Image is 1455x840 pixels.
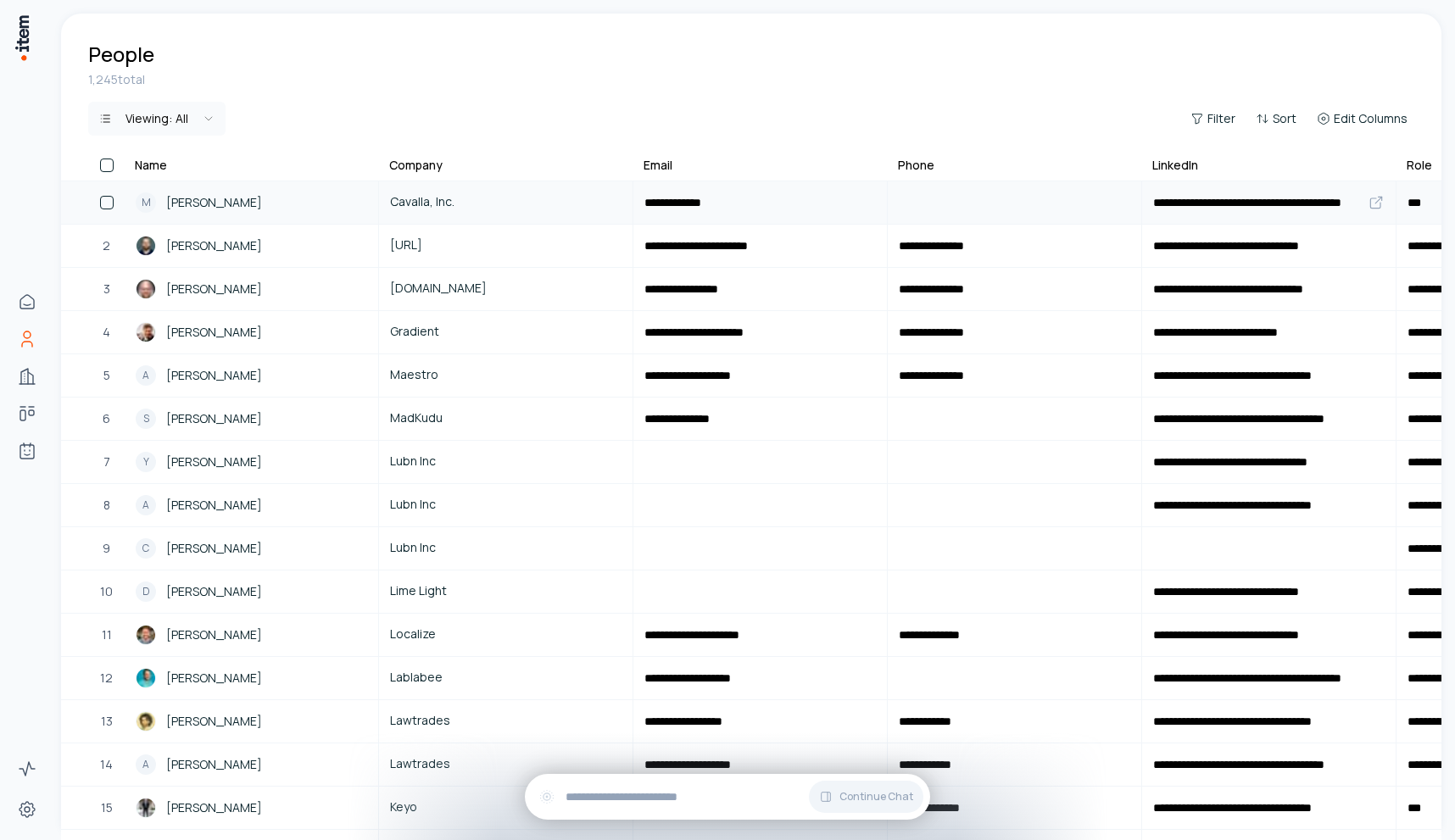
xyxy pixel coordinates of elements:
[1184,107,1242,131] button: Filter
[136,754,156,775] div: A
[125,355,377,396] a: A[PERSON_NAME]
[166,582,262,601] span: [PERSON_NAME]
[10,434,44,468] a: Agents
[380,355,632,396] a: Maestro
[136,322,156,342] img: Meir Lakhovsky
[380,225,632,266] a: [URL]
[389,157,443,174] div: Company
[1249,107,1303,131] button: Sort
[10,359,44,393] a: Companies
[14,14,31,62] img: Item Brain Logo
[102,626,112,644] span: 11
[136,409,156,429] div: S
[1310,107,1414,131] button: Edit Columns
[380,701,632,742] a: Lawtrades
[10,793,44,826] a: Settings
[125,225,377,266] a: Nick Faber[PERSON_NAME]
[10,752,44,786] a: Activity
[125,658,377,698] a: Samir Tahraoui[PERSON_NAME]
[125,398,377,439] a: S[PERSON_NAME]
[166,409,262,428] span: [PERSON_NAME]
[136,236,156,256] img: Nick Faber
[125,744,377,785] a: A[PERSON_NAME]
[166,236,262,255] span: [PERSON_NAME]
[10,285,44,319] a: Home
[136,538,156,559] div: C
[166,453,262,471] span: [PERSON_NAME]
[103,323,110,342] span: 4
[1273,110,1296,127] span: Sort
[100,669,113,687] span: 12
[88,71,1414,88] div: 1,245 total
[1334,110,1408,127] span: Edit Columns
[103,366,110,385] span: 5
[166,755,262,774] span: [PERSON_NAME]
[100,582,113,601] span: 10
[103,236,110,255] span: 2
[380,182,632,223] a: Cavalla, Inc.
[380,571,632,612] a: Lime Light
[390,452,622,470] span: Lubn Inc
[166,626,262,644] span: [PERSON_NAME]
[125,110,188,127] div: Viewing:
[103,539,110,558] span: 9
[125,615,377,655] a: Brandon Paton[PERSON_NAME]
[125,485,377,526] a: A[PERSON_NAME]
[525,774,930,820] div: Continue Chat
[125,787,377,828] a: Rudy Dajie[PERSON_NAME]
[136,192,156,213] div: M
[380,787,632,828] a: Keyo
[125,182,377,223] a: M[PERSON_NAME]
[136,625,156,645] img: Brandon Paton
[10,322,44,356] a: People
[166,280,262,298] span: [PERSON_NAME]
[103,280,110,298] span: 3
[136,668,156,688] img: Samir Tahraoui
[101,712,113,731] span: 13
[839,790,913,804] span: Continue Chat
[809,781,923,813] button: Continue Chat
[898,157,934,174] div: Phone
[390,365,622,384] span: Maestro
[380,312,632,353] a: Gradient
[125,571,377,612] a: D[PERSON_NAME]
[390,538,622,557] span: Lubn Inc
[103,453,110,471] span: 7
[380,528,632,569] a: Lubn Inc
[125,312,377,353] a: Meir Lakhovsky[PERSON_NAME]
[125,528,377,569] a: C[PERSON_NAME]
[380,658,632,698] a: Lablabee
[166,193,262,212] span: [PERSON_NAME]
[136,279,156,299] img: Ben Sabrin
[390,409,622,427] span: MadKudu
[125,269,377,309] a: Ben Sabrin[PERSON_NAME]
[101,798,113,817] span: 15
[390,322,622,341] span: Gradient
[380,442,632,482] a: Lubn Inc
[136,711,156,732] img: Raad Ahmed
[136,798,156,818] img: Rudy Dajie
[390,279,622,298] span: [DOMAIN_NAME]
[380,615,632,655] a: Localize
[136,365,156,386] div: A
[166,323,262,342] span: [PERSON_NAME]
[166,496,262,515] span: [PERSON_NAME]
[10,397,44,431] a: Deals
[136,452,156,472] div: Y
[166,539,262,558] span: [PERSON_NAME]
[390,625,622,643] span: Localize
[125,442,377,482] a: Y[PERSON_NAME]
[135,157,167,174] div: Name
[166,669,262,687] span: [PERSON_NAME]
[390,754,622,773] span: Lawtrades
[103,409,110,428] span: 6
[166,712,262,731] span: [PERSON_NAME]
[1152,157,1198,174] div: LinkedIn
[88,41,154,68] h1: People
[380,485,632,526] a: Lubn Inc
[380,744,632,785] a: Lawtrades
[103,496,110,515] span: 8
[390,668,622,687] span: Lablabee
[125,701,377,742] a: Raad Ahmed[PERSON_NAME]
[1207,110,1235,127] span: Filter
